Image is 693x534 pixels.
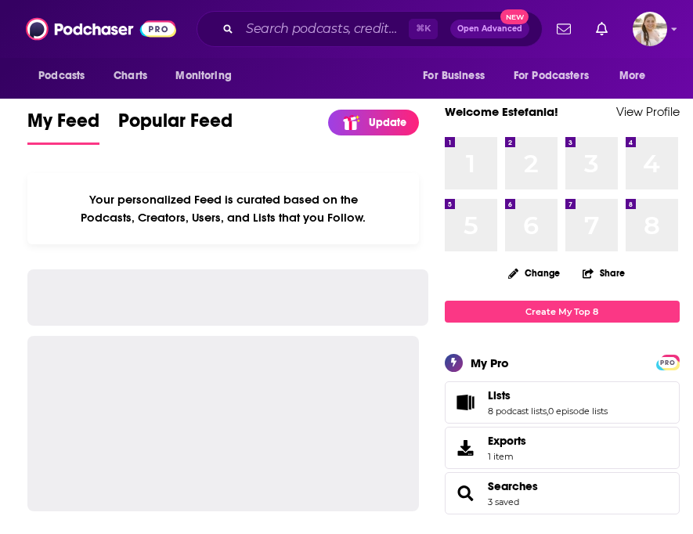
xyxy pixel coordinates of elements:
[27,61,105,91] button: open menu
[488,496,519,507] a: 3 saved
[445,301,680,322] a: Create My Top 8
[114,65,147,87] span: Charts
[369,116,406,129] p: Update
[118,109,233,145] a: Popular Feed
[550,16,577,42] a: Show notifications dropdown
[164,61,251,91] button: open menu
[471,355,509,370] div: My Pro
[26,14,176,44] img: Podchaser - Follow, Share and Rate Podcasts
[582,258,626,288] button: Share
[659,357,677,369] span: PRO
[548,406,608,417] a: 0 episode lists
[450,437,482,459] span: Exports
[488,434,526,448] span: Exports
[38,65,85,87] span: Podcasts
[514,65,589,87] span: For Podcasters
[328,110,419,135] a: Update
[488,388,608,402] a: Lists
[423,65,485,87] span: For Business
[499,263,569,283] button: Change
[633,12,667,46] button: Show profile menu
[633,12,667,46] img: User Profile
[608,61,666,91] button: open menu
[488,479,538,493] a: Searches
[488,388,511,402] span: Lists
[619,65,646,87] span: More
[488,406,547,417] a: 8 podcast lists
[445,381,680,424] span: Lists
[633,12,667,46] span: Logged in as acquavie
[118,109,233,142] span: Popular Feed
[504,61,612,91] button: open menu
[450,482,482,504] a: Searches
[457,25,522,33] span: Open Advanced
[659,355,677,367] a: PRO
[175,65,231,87] span: Monitoring
[240,16,409,41] input: Search podcasts, credits, & more...
[547,406,548,417] span: ,
[27,109,99,145] a: My Feed
[412,61,504,91] button: open menu
[27,109,99,142] span: My Feed
[488,451,526,462] span: 1 item
[27,173,419,244] div: Your personalized Feed is curated based on the Podcasts, Creators, Users, and Lists that you Follow.
[409,19,438,39] span: ⌘ K
[445,427,680,469] a: Exports
[500,9,529,24] span: New
[616,104,680,119] a: View Profile
[450,20,529,38] button: Open AdvancedNew
[450,391,482,413] a: Lists
[445,104,558,119] a: Welcome Estefania!
[445,472,680,514] span: Searches
[590,16,614,42] a: Show notifications dropdown
[103,61,157,91] a: Charts
[197,11,543,47] div: Search podcasts, credits, & more...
